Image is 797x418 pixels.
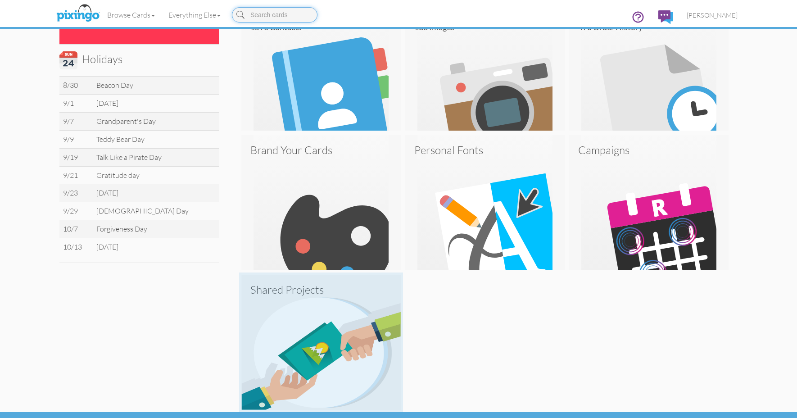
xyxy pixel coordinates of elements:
td: 10/13 [59,238,93,255]
a: Browse Cards [100,4,162,26]
td: 9/9 [59,130,93,148]
td: Beacon Day [93,77,219,95]
a: Everything Else [162,4,227,26]
td: 9/1 [59,95,93,113]
td: 8/30 [59,77,93,95]
h3: Shared Projects [250,284,392,295]
td: Teddy Bear Day [93,130,219,148]
td: 9/23 [59,184,93,202]
td: 10/7 [59,220,93,238]
img: comments.svg [658,10,673,24]
td: 9/21 [59,166,93,184]
a: [PERSON_NAME] [680,4,744,27]
h3: Campaigns [578,144,720,156]
img: ripll_dashboard.svg [569,135,729,270]
td: 9/29 [59,202,93,220]
td: Talk Like a Pirate Day [93,148,219,166]
img: shared-projects.png [241,275,401,410]
td: [DEMOGRAPHIC_DATA] Day [93,202,219,220]
td: Grandparent's Day [93,112,219,130]
img: personal-font.svg [405,135,565,270]
td: [DATE] [93,184,219,202]
input: Search cards [232,7,317,23]
td: 9/7 [59,112,93,130]
span: [PERSON_NAME] [687,11,738,19]
img: brand-cards.svg [241,135,401,270]
img: pixingo logo [54,2,102,25]
h3: Personal Fonts [414,144,556,156]
h3: Brand Your Cards [250,144,392,156]
td: [DATE] [93,238,219,255]
td: Gratitude day [93,166,219,184]
img: calendar.svg [59,51,77,69]
h3: Holidays [59,51,212,69]
td: Forgiveness Day [93,220,219,238]
td: 9/19 [59,148,93,166]
td: [DATE] [93,95,219,113]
